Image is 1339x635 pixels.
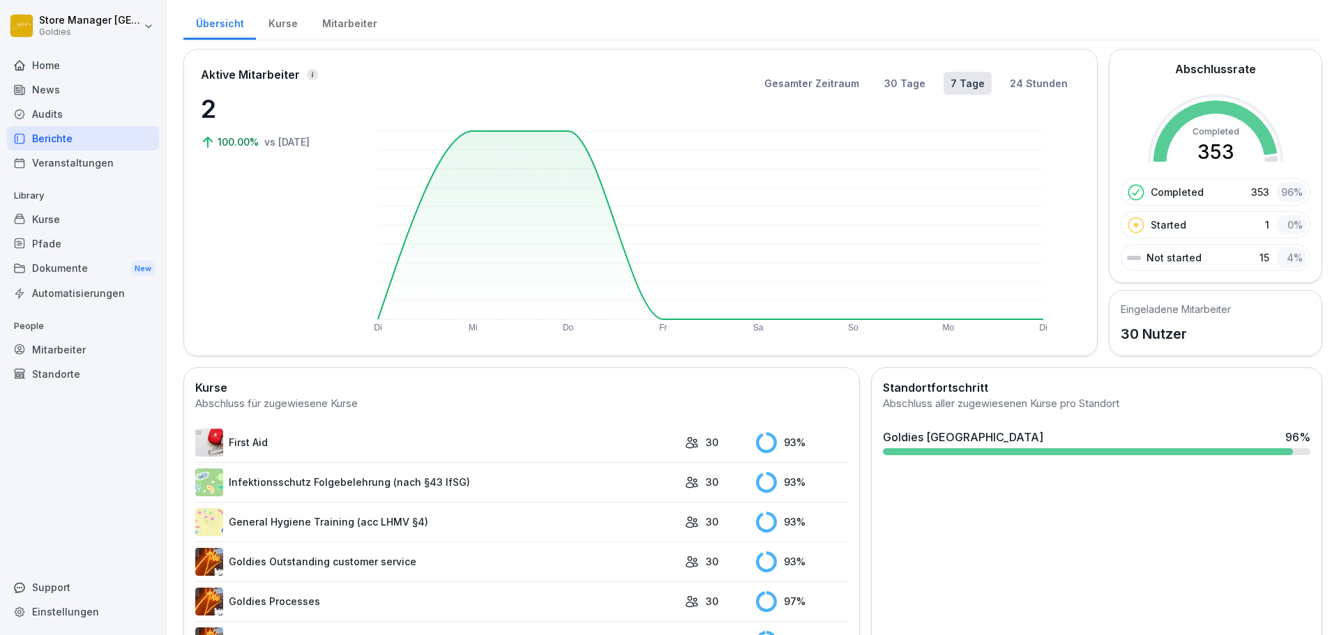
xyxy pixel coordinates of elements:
img: tgff07aey9ahi6f4hltuk21p.png [195,468,223,496]
p: 353 [1251,185,1269,199]
h2: Kurse [195,379,848,396]
div: 93 % [756,512,848,533]
a: Infektionsschutz Folgebelehrung (nach §43 IfSG) [195,468,678,496]
p: 1 [1265,217,1269,232]
img: p739flnsdh8gpse8zjqpm4at.png [195,548,223,576]
div: 93 % [756,551,848,572]
p: Started [1151,217,1186,232]
p: 30 [706,435,718,450]
p: 30 [706,594,718,609]
div: 0 % [1276,215,1307,235]
a: Goldies [GEOGRAPHIC_DATA]96% [877,423,1316,461]
div: Abschluss aller zugewiesenen Kurse pro Standort [883,396,1310,412]
a: Einstellungen [7,599,159,624]
p: 30 Nutzer [1121,323,1231,344]
a: Home [7,53,159,77]
p: Completed [1151,185,1204,199]
p: 30 [706,475,718,489]
p: 2 [201,90,340,128]
button: 24 Stunden [1003,72,1075,95]
button: Gesamter Zeitraum [757,72,866,95]
p: vs [DATE] [264,135,310,149]
button: 7 Tage [944,72,992,95]
div: 96 % [1285,429,1310,445]
a: Kurse [7,207,159,231]
a: Audits [7,102,159,126]
div: New [131,261,155,277]
div: 93 % [756,432,848,453]
p: Library [7,185,159,207]
div: Dokumente [7,256,159,282]
a: First Aid [195,429,678,457]
button: 30 Tage [877,72,932,95]
text: So [848,323,858,332]
a: Veranstaltungen [7,151,159,175]
text: Mo [942,323,954,332]
div: Abschluss für zugewiesene Kurse [195,396,848,412]
p: Store Manager [GEOGRAPHIC_DATA] [39,15,141,26]
a: Übersicht [183,4,256,40]
div: 97 % [756,591,848,612]
a: Goldies Outstanding customer service [195,548,678,576]
a: Kurse [256,4,310,40]
div: 4 % [1276,247,1307,268]
a: News [7,77,159,102]
img: dstmp2epwm636xymg8o1eqib.png [195,588,223,615]
p: 100.00% [218,135,262,149]
div: Goldies [GEOGRAPHIC_DATA] [883,429,1043,445]
p: Goldies [39,27,141,37]
a: DokumenteNew [7,256,159,282]
img: rd8noi9myd5hshrmayjayi2t.png [195,508,223,536]
div: Support [7,575,159,599]
h2: Standortfortschritt [883,379,1310,396]
text: Sa [753,323,764,332]
h2: Abschlussrate [1175,61,1256,77]
a: Berichte [7,126,159,151]
text: Di [1039,323,1047,332]
div: 93 % [756,472,848,493]
img: ovcsqbf2ewum2utvc3o527vw.png [195,429,223,457]
text: Do [563,323,574,332]
div: 96 % [1276,182,1307,202]
a: Automatisierungen [7,281,159,305]
a: Pfade [7,231,159,256]
p: 30 [706,554,718,569]
p: Aktive Mitarbeiter [201,66,300,83]
p: Not started [1147,250,1202,265]
text: Di [374,323,381,332]
p: 30 [706,514,718,529]
a: Goldies Processes [195,588,678,615]
h5: Eingeladene Mitarbeiter [1121,302,1231,316]
a: General Hygiene Training (acc LHMV §4) [195,508,678,536]
p: People [7,315,159,337]
a: Standorte [7,362,159,386]
a: Mitarbeiter [7,337,159,362]
text: Fr [659,323,667,332]
text: Mi [469,323,478,332]
a: Mitarbeiter [310,4,389,40]
p: 15 [1259,250,1269,265]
